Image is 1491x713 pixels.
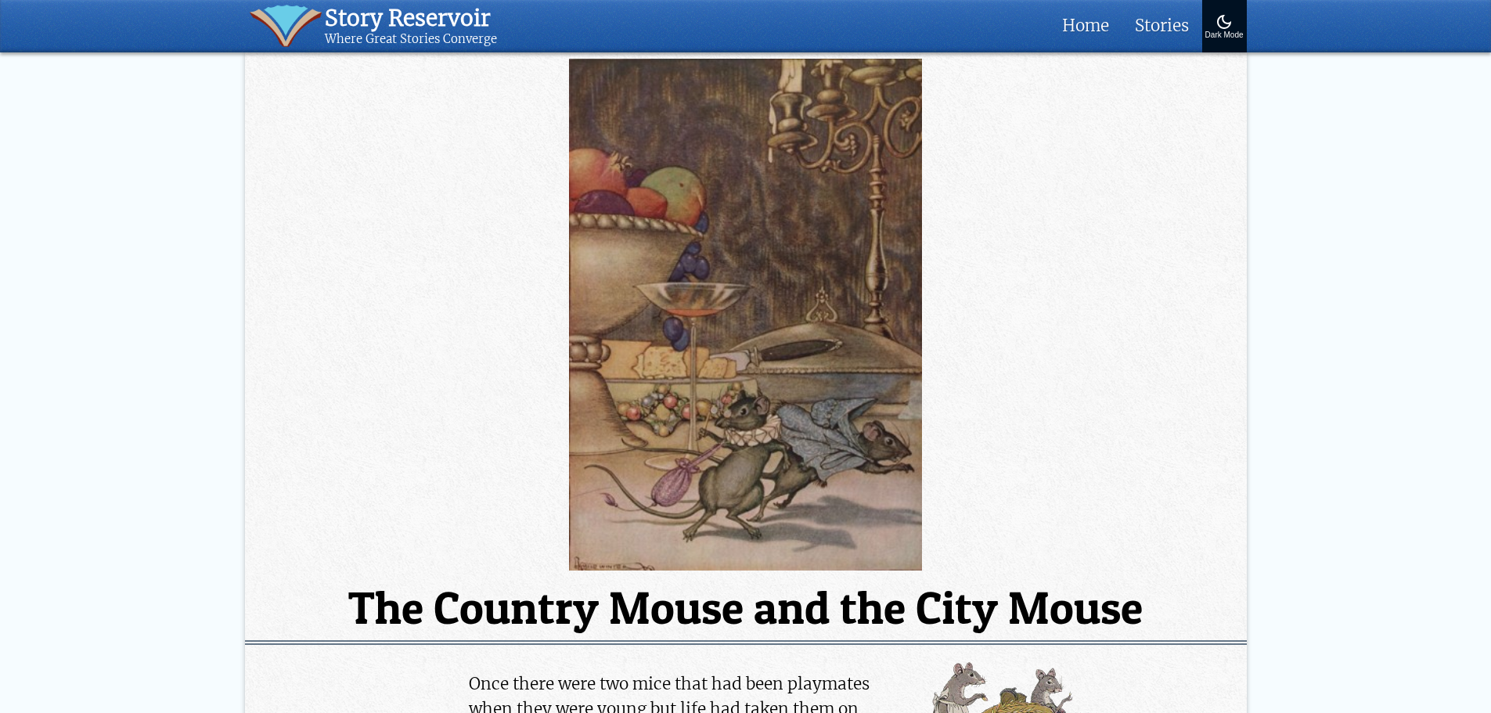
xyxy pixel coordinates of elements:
div: Dark Mode [1205,31,1244,40]
img: Turn On Dark Mode [1215,13,1233,31]
img: icon of book with waver spilling out. [250,5,322,47]
div: Story Reservoir [325,5,497,32]
img: city mouse and country mouse running away on a table. [245,59,1247,571]
div: Where Great Stories Converge [325,32,497,47]
h1: The Country Mouse and the City Mouse [245,585,1247,631]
